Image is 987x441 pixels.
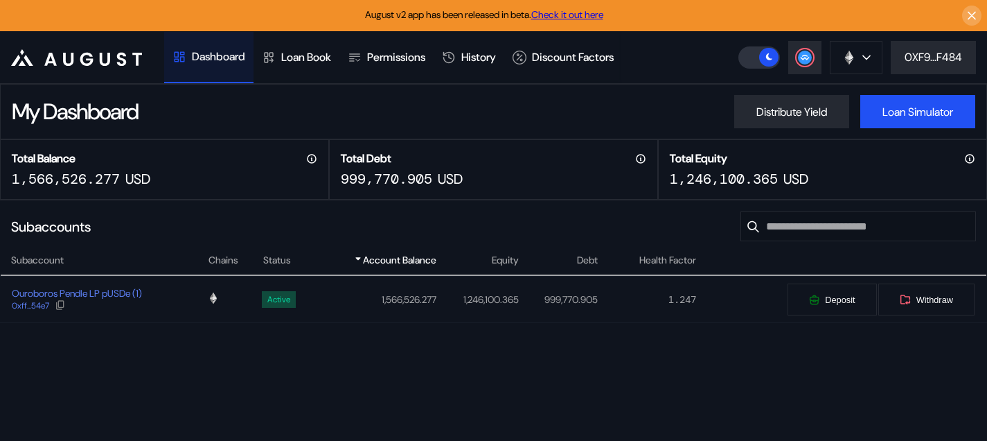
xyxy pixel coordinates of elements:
[341,170,432,188] div: 999,770.905
[787,283,877,316] button: Deposit
[891,41,976,74] button: 0XF9...F484
[363,253,436,268] span: Account Balance
[519,277,598,322] td: 999,770.905
[12,97,138,126] div: My Dashboard
[492,253,519,268] span: Equity
[263,253,291,268] span: Status
[825,295,855,305] span: Deposit
[281,50,331,64] div: Loan Book
[577,253,598,268] span: Debt
[461,50,496,64] div: History
[882,105,953,119] div: Loan Simulator
[315,277,437,322] td: 1,566,526.277
[12,287,142,300] div: Ouroboros Pendle LP pUSDe (1)
[365,8,603,21] span: August v2 app has been released in beta.
[734,95,849,128] button: Distribute Yield
[125,170,150,188] div: USD
[532,50,614,64] div: Discount Factors
[531,8,603,21] a: Check it out here
[164,32,254,83] a: Dashboard
[860,95,975,128] button: Loan Simulator
[208,253,238,268] span: Chains
[878,283,975,316] button: Withdraw
[11,253,64,268] span: Subaccount
[639,253,696,268] span: Health Factor
[783,170,808,188] div: USD
[437,277,519,322] td: 1,246,100.365
[670,151,727,166] h2: Total Equity
[670,170,778,188] div: 1,246,100.365
[905,50,962,64] div: 0XF9...F484
[756,105,827,119] div: Distribute Yield
[12,170,120,188] div: 1,566,526.277
[598,277,697,322] td: 1.247
[504,32,622,83] a: Discount Factors
[434,32,504,83] a: History
[438,170,463,188] div: USD
[12,301,49,311] div: 0xff...54e7
[341,151,391,166] h2: Total Debt
[192,49,245,64] div: Dashboard
[842,50,857,65] img: chain logo
[916,295,953,305] span: Withdraw
[830,41,882,74] button: chain logo
[367,50,425,64] div: Permissions
[254,32,339,83] a: Loan Book
[11,218,91,236] div: Subaccounts
[267,295,290,304] div: Active
[12,151,75,166] h2: Total Balance
[339,32,434,83] a: Permissions
[207,292,220,304] img: chain logo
